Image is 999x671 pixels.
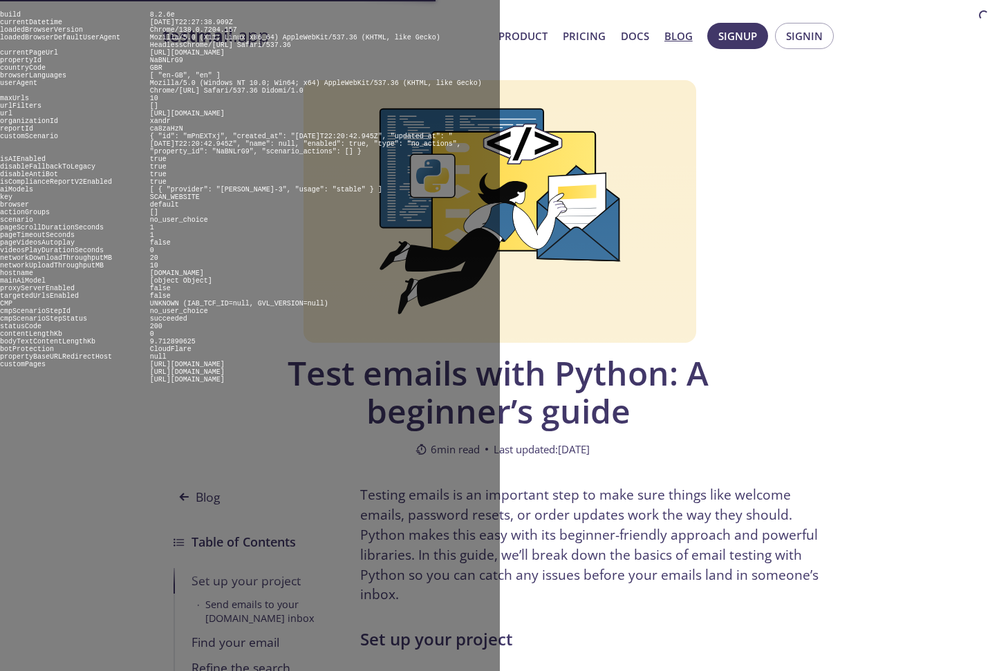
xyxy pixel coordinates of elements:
[707,23,768,49] button: Signup
[150,292,171,300] pre: false
[498,27,548,45] a: Product
[150,110,225,117] pre: [URL][DOMAIN_NAME]
[775,23,834,49] button: Signin
[150,11,175,19] pre: 8.2.6e
[150,57,183,64] pre: NaBNLrG9
[150,254,158,262] pre: 20
[621,27,649,45] a: Docs
[150,163,167,171] pre: true
[150,285,171,292] pre: false
[150,346,192,353] pre: CloudFlare
[150,247,154,254] pre: 0
[786,27,823,45] span: Signin
[150,308,208,315] pre: no_user_choice
[150,300,328,308] pre: UNKNOWN (IAB_TCF_ID=null, GVL_VERSION=null)
[150,216,208,224] pre: no_user_choice
[563,27,606,45] a: Pricing
[150,193,200,201] pre: SCAN_WEBSITE
[150,155,167,163] pre: true
[150,353,167,361] pre: null
[150,186,382,193] pre: [ { "provider": "[PERSON_NAME]-3", "usage": "stable" } ]
[150,79,482,95] pre: Mozilla/5.0 (Windows NT 10.0; Win64; x64) AppleWebKit/537.36 (KHTML, like Gecko) Chrome/[URL] Saf...
[150,277,212,285] pre: [object Object]
[150,323,162,330] pre: 200
[150,270,204,277] pre: [DOMAIN_NAME]
[360,485,837,605] p: Testing emails is an important step to make sure things like welcome emails, password resets, or ...
[718,27,757,45] span: Signup
[150,72,221,79] pre: [ "en-GB", "en" ]
[360,627,837,652] h2: Set up your project
[150,34,440,49] pre: Mozilla/5.0 (X11; Linux x86_64) AppleWebKit/537.36 (KHTML, like Gecko) HeadlessChrome/[URL] Safar...
[150,209,158,216] pre: []
[150,338,196,346] pre: 9.712890625
[150,171,167,178] pre: true
[150,133,461,155] pre: { "id": "mPnEXTxj", "created_at": "[DATE]T22:20:42.945Z", "updated_at": "[DATE]T22:20:42.945Z", "...
[150,201,179,209] pre: default
[494,441,590,457] span: Last updated: [DATE]
[150,330,154,338] pre: 0
[150,49,225,57] pre: [URL][DOMAIN_NAME]
[150,125,183,133] pre: ca8zaHzN
[150,178,167,186] pre: true
[150,231,154,239] pre: 1
[664,27,693,45] a: Blog
[150,262,158,270] pre: 10
[150,19,233,26] pre: [DATE]T22:27:38.909Z
[150,315,187,323] pre: succeeded
[150,64,162,72] pre: GBR
[150,95,158,102] pre: 10
[150,224,154,231] pre: 1
[150,26,237,34] pre: Chrome/138.0.7204.157
[150,361,225,384] pre: [URL][DOMAIN_NAME] [URL][DOMAIN_NAME] [URL][DOMAIN_NAME]
[150,102,158,110] pre: []
[150,239,171,247] pre: false
[150,117,171,125] pre: xandr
